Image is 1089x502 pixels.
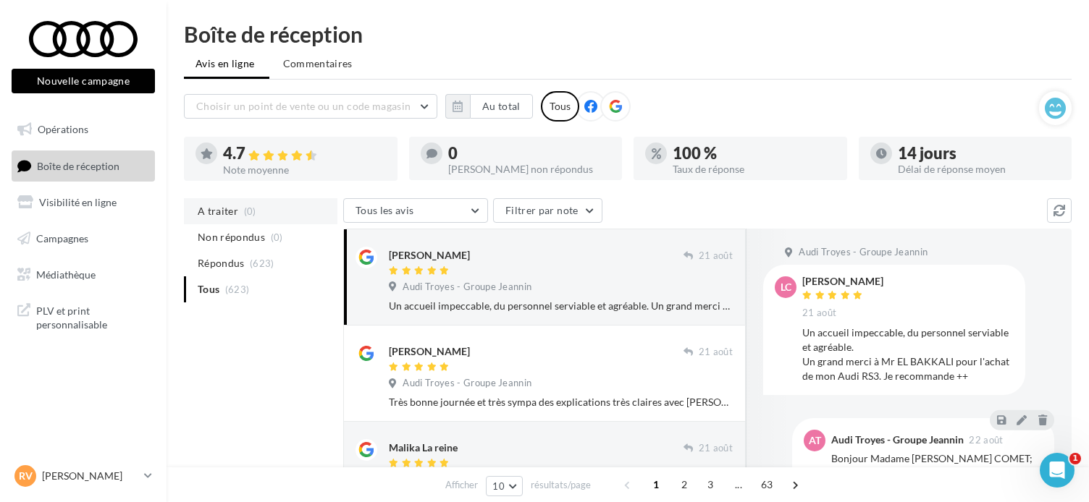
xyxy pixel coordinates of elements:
[198,204,238,218] span: A traiter
[673,473,696,496] span: 2
[184,23,1072,45] div: Boîte de réception
[448,145,611,161] div: 0
[802,307,836,320] span: 21 août
[389,344,470,359] div: [PERSON_NAME]
[9,150,158,182] a: Boîte de réception
[9,187,158,218] a: Visibilité en ligne
[673,145,836,161] div: 100 %
[9,224,158,254] a: Campagnes
[727,473,750,496] span: ...
[673,164,836,174] div: Taux de réponse
[196,100,411,112] span: Choisir un point de vente ou un code magasin
[39,196,117,208] span: Visibilité en ligne
[492,480,505,492] span: 10
[198,256,245,271] span: Répondus
[37,159,119,171] span: Boîte de réception
[699,346,733,359] span: 21 août
[244,205,256,217] span: (0)
[36,232,88,244] span: Campagnes
[898,164,1061,174] div: Délai de réponse moyen
[486,476,523,496] button: 10
[699,473,722,496] span: 3
[283,56,353,71] span: Commentaires
[445,94,533,119] button: Au total
[541,91,579,122] div: Tous
[781,280,791,294] span: LC
[802,326,1014,383] div: Un accueil impeccable, du personnel serviable et agréable. Un grand merci à Mr EL BAKKALI pour l'...
[343,198,488,223] button: Tous les avis
[531,478,591,492] span: résultats/page
[9,260,158,290] a: Médiathèque
[36,268,96,280] span: Médiathèque
[36,301,149,332] span: PLV et print personnalisable
[699,442,733,455] span: 21 août
[42,469,138,483] p: [PERSON_NAME]
[223,165,386,175] div: Note moyenne
[38,123,88,135] span: Opérations
[755,473,779,496] span: 63
[198,230,265,244] span: Non répondus
[445,478,478,492] span: Afficher
[389,299,733,313] div: Un accueil impeccable, du personnel serviable et agréable. Un grand merci à Mr EL BAKKALI pour l'...
[356,204,414,216] span: Tous les avis
[699,250,733,263] span: 21 août
[389,395,733,409] div: Très bonne journée et très sympa des explications très claires avec [PERSON_NAME] pour l'achat de...
[223,145,386,162] div: 4.7
[898,145,1061,161] div: 14 jours
[403,377,531,390] span: Audi Troyes - Groupe Jeannin
[470,94,533,119] button: Au total
[271,231,283,243] span: (0)
[403,281,531,294] span: Audi Troyes - Groupe Jeannin
[389,248,470,263] div: [PERSON_NAME]
[389,441,458,455] div: Malika La reine
[831,435,964,445] div: Audi Troyes - Groupe Jeannin
[969,435,1003,445] span: 22 août
[1069,453,1081,464] span: 1
[809,433,821,448] span: AT
[1040,453,1075,488] iframe: Intercom live chat
[802,276,883,286] div: [PERSON_NAME]
[644,473,668,496] span: 1
[19,469,33,483] span: RV
[250,258,274,269] span: (623)
[9,295,158,338] a: PLV et print personnalisable
[12,462,155,490] a: RV [PERSON_NAME]
[799,246,928,259] span: Audi Troyes - Groupe Jeannin
[12,69,155,93] button: Nouvelle campagne
[184,94,437,119] button: Choisir un point de vente ou un code magasin
[493,198,602,223] button: Filtrer par note
[448,164,611,174] div: [PERSON_NAME] non répondus
[9,114,158,145] a: Opérations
